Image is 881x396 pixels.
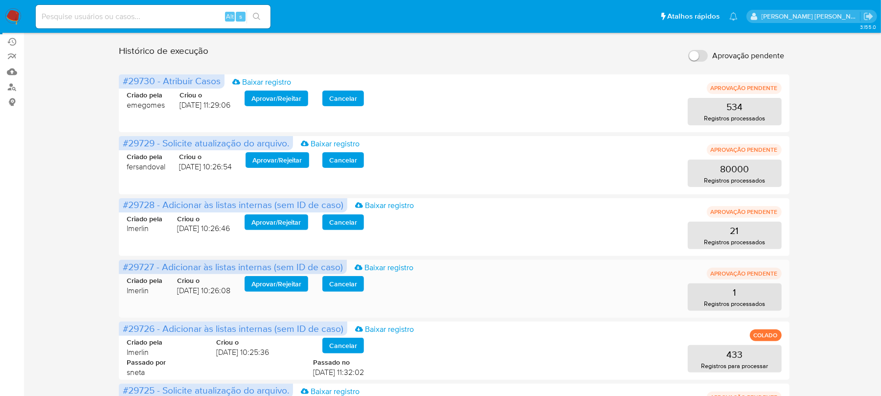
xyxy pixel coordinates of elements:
p: sergina.neta@mercadolivre.com [762,12,860,21]
span: 3.155.0 [860,23,876,31]
span: Atalhos rápidos [667,11,720,22]
a: Sair [863,11,874,22]
span: s [239,12,242,21]
button: search-icon [247,10,267,23]
a: Notificações [729,12,738,21]
input: Pesquise usuários ou casos... [36,10,271,23]
span: Alt [226,12,234,21]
